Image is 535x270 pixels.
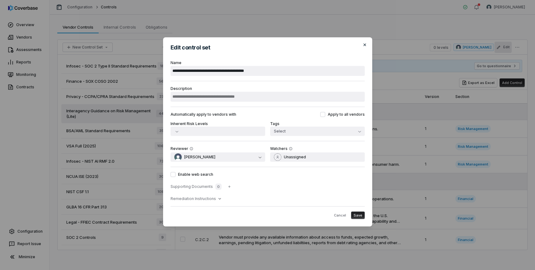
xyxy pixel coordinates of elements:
input: Name [171,66,365,76]
button: Cancel [331,212,349,219]
img: Darwin Alvarez avatar [174,153,182,161]
span: Unassigned [284,155,306,160]
span: 0 [215,184,222,190]
button: Enable web search [171,172,176,177]
h2: Edit control set [171,45,365,50]
span: [PERSON_NAME] [184,155,215,160]
span: Save [354,213,362,218]
input: Description [171,92,365,102]
label: Reviewer [171,146,188,151]
label: Inherent Risk Levels [171,121,208,126]
label: Name [171,60,365,76]
button: Select [270,127,365,136]
button: Save [351,212,365,219]
label: Enable web search [171,172,365,177]
button: Apply to all vendors [320,112,325,117]
label: Tags [270,121,279,126]
span: Supporting Documents [171,184,213,189]
label: Description [171,86,365,102]
label: Apply to all vendors [320,112,365,117]
label: Watchers [270,146,288,151]
span: Remediation Instructions [171,196,216,201]
h3: Automatically apply to vendors with [171,112,236,117]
